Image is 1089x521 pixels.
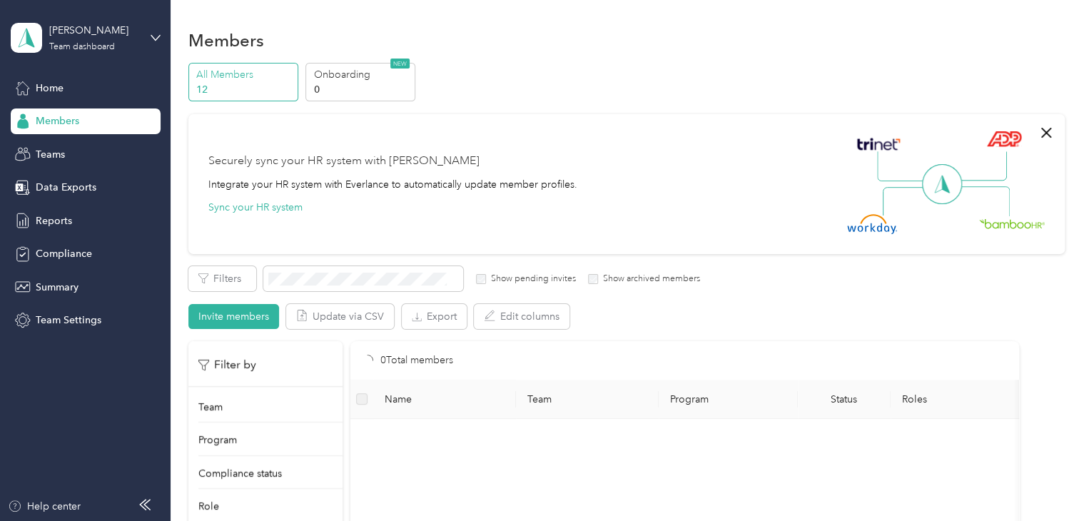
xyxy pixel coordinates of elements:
div: Securely sync your HR system with [PERSON_NAME] [208,153,480,170]
label: Show archived members [598,273,700,285]
span: Name [385,393,505,405]
p: 12 [196,82,293,97]
button: Export [402,304,467,329]
button: Sync your HR system [208,200,303,215]
h1: Members [188,33,264,48]
img: Line Right Up [957,151,1007,181]
img: Workday [847,214,897,234]
button: Edit columns [474,304,569,329]
p: 0 [314,82,411,97]
span: Summary [36,280,78,295]
span: Team Settings [36,313,101,328]
img: Line Left Down [882,186,932,216]
p: Role [198,499,219,514]
p: Onboarding [314,67,411,82]
img: Trinet [854,134,903,154]
button: Update via CSV [286,304,394,329]
span: NEW [390,59,410,69]
span: Data Exports [36,180,96,195]
p: Team [198,400,223,415]
button: Help center [8,499,81,514]
img: Line Right Down [960,186,1010,217]
span: Members [36,113,79,128]
p: 0 Total members [380,353,453,368]
button: Invite members [188,304,279,329]
p: Program [198,433,237,447]
span: Compliance [36,246,92,261]
div: [PERSON_NAME] [49,23,138,38]
p: Compliance status [198,466,282,481]
div: Team dashboard [49,43,115,51]
p: Filter by [198,356,256,374]
div: Integrate your HR system with Everlance to automatically update member profiles. [208,177,577,192]
th: Status [798,380,891,419]
span: Reports [36,213,72,228]
img: ADP [986,131,1021,147]
label: Show pending invites [486,273,576,285]
img: Line Left Up [877,151,927,182]
th: Roles [891,380,1033,419]
span: Teams [36,147,65,162]
p: All Members [196,67,293,82]
span: Home [36,81,64,96]
th: Team [516,380,659,419]
th: Name [373,380,516,419]
iframe: Everlance-gr Chat Button Frame [1009,441,1089,521]
button: Filters [188,266,256,291]
img: BambooHR [979,218,1045,228]
th: Program [659,380,798,419]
